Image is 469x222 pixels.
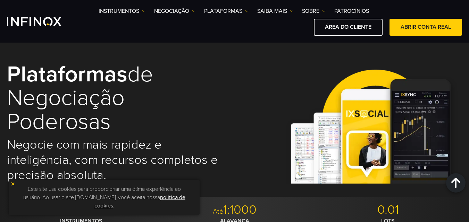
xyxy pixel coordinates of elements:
[334,7,369,15] a: Patrocínios
[302,7,326,15] a: SOBRE
[7,137,225,183] h2: Negocie com mais rapidez e inteligência, com recursos completos e precisão absoluta.
[7,202,155,217] p: 900+
[10,181,15,186] img: yellow close icon
[390,19,462,36] a: ABRIR CONTA REAL
[213,207,223,216] span: Até
[12,183,196,212] p: Este site usa cookies para proporcionar uma ótima experiência ao usuário. Ao usar o site [DOMAIN_...
[160,202,309,217] p: 1:1000
[314,202,462,217] p: 0.01
[99,7,145,15] a: Instrumentos
[314,19,383,36] a: ÁREA DO CLIENTE
[257,7,293,15] a: Saiba mais
[154,7,195,15] a: NEGOCIAÇÃO
[7,61,127,88] strong: Plataformas
[7,17,78,26] a: INFINOX Logo
[7,63,225,134] h1: de negociação poderosas
[204,7,249,15] a: PLATAFORMAS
